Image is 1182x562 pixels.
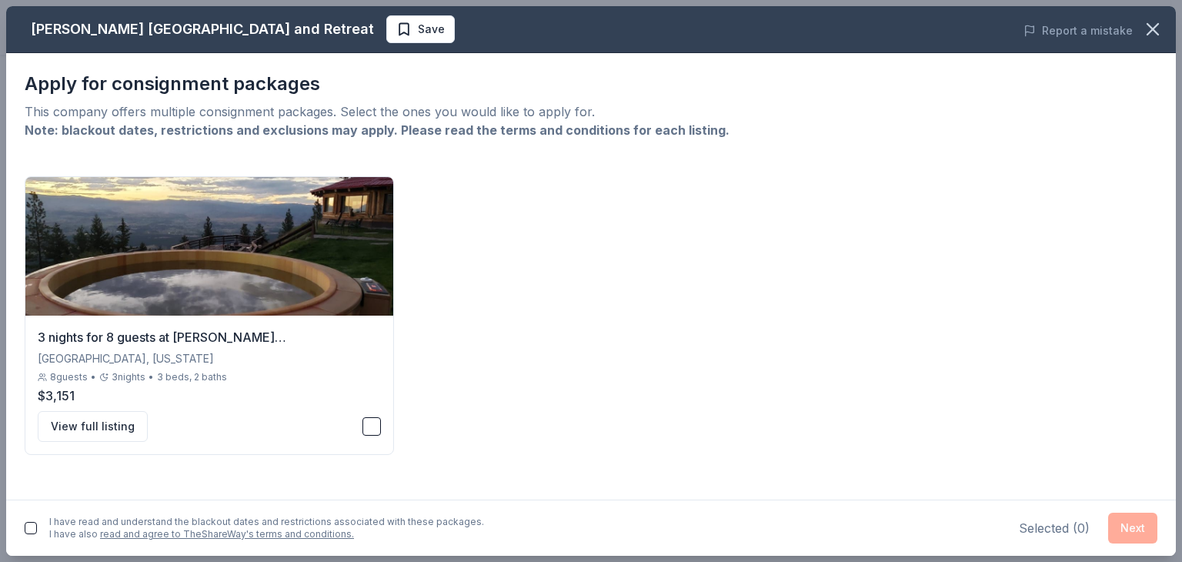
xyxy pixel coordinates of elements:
div: 3 nights for 8 guests at [PERSON_NAME][GEOGRAPHIC_DATA] [38,328,381,346]
img: 3 nights for 8 guests at Downing Mountain Lodge [25,177,393,316]
div: Selected ( 0 ) [1019,519,1090,537]
div: 3 beds, 2 baths [157,371,227,383]
div: • [91,371,96,383]
div: Apply for consignment packages [25,72,1157,96]
div: $3,151 [38,386,381,405]
span: Save [418,20,445,38]
div: This company offers multiple consignment packages. Select the ones you would like to apply for. [25,102,1157,121]
div: I have read and understand the blackout dates and restrictions associated with these packages. I ... [49,516,484,540]
button: Report a mistake [1023,22,1133,40]
button: Save [386,15,455,43]
div: Note: blackout dates, restrictions and exclusions may apply. Please read the terms and conditions... [25,121,1157,139]
span: 8 guests [50,371,88,383]
div: [GEOGRAPHIC_DATA], [US_STATE] [38,350,381,368]
div: [PERSON_NAME] [GEOGRAPHIC_DATA] and Retreat [31,17,374,42]
a: read and agree to TheShareWay's terms and conditions. [100,528,354,540]
div: • [149,371,154,383]
span: 3 nights [112,371,145,383]
button: View full listing [38,411,148,442]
